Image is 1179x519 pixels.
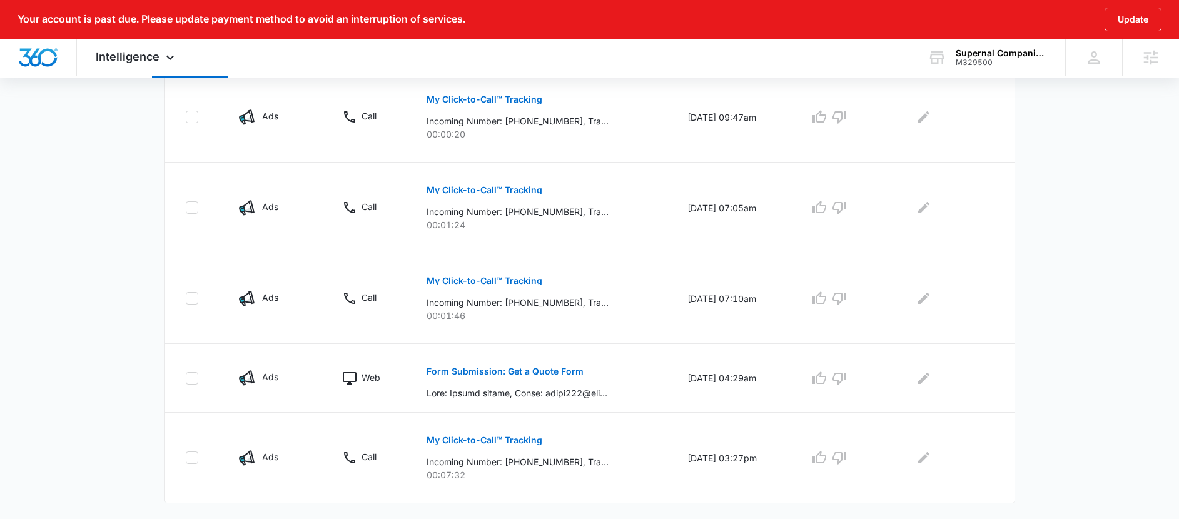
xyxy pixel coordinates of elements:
[48,74,112,82] div: Domain Overview
[427,367,584,376] p: Form Submission: Get a Quote Form
[33,33,138,43] div: Domain: [DOMAIN_NAME]
[427,455,609,468] p: Incoming Number: [PHONE_NUMBER], Tracking Number: [PHONE_NUMBER], Ring To: [PHONE_NUMBER], Caller...
[914,198,934,218] button: Edit Comments
[35,20,61,30] div: v 4.0.25
[427,276,542,285] p: My Click-to-Call™ Tracking
[362,371,380,384] p: Web
[427,468,657,481] p: 00:07:32
[34,73,44,83] img: tab_domain_overview_orange.svg
[362,291,377,304] p: Call
[427,114,609,128] p: Incoming Number: [PHONE_NUMBER], Tracking Number: [PHONE_NUMBER], Ring To: [PHONE_NUMBER], Caller...
[427,386,609,400] p: Lore: Ipsumd sitame, Conse: adipi222@elits.doe, Tempo: 34533285449, Inc utl et dolo?: M aliq en a...
[427,425,542,455] button: My Click-to-Call™ Tracking
[427,218,657,231] p: 00:01:24
[427,186,542,194] p: My Click-to-Call™ Tracking
[262,200,278,213] p: Ads
[427,95,542,104] p: My Click-to-Call™ Tracking
[77,39,196,76] div: Intelligence
[427,436,542,445] p: My Click-to-Call™ Tracking
[1105,8,1161,31] button: Update
[362,109,377,123] p: Call
[914,368,934,388] button: Edit Comments
[20,33,30,43] img: website_grey.svg
[914,288,934,308] button: Edit Comments
[914,107,934,127] button: Edit Comments
[427,205,609,218] p: Incoming Number: [PHONE_NUMBER], Tracking Number: [PHONE_NUMBER], Ring To: [PHONE_NUMBER], Caller...
[427,309,657,322] p: 00:01:46
[427,266,542,296] button: My Click-to-Call™ Tracking
[672,72,794,163] td: [DATE] 09:47am
[362,200,377,213] p: Call
[262,370,278,383] p: Ads
[96,50,159,63] span: Intelligence
[262,291,278,304] p: Ads
[427,84,542,114] button: My Click-to-Call™ Tracking
[18,13,465,25] p: Your account is past due. Please update payment method to avoid an interruption of services.
[956,48,1047,58] div: account name
[672,413,794,503] td: [DATE] 03:27pm
[362,450,377,463] p: Call
[427,356,584,386] button: Form Submission: Get a Quote Form
[672,253,794,344] td: [DATE] 07:10am
[914,448,934,468] button: Edit Comments
[124,73,134,83] img: tab_keywords_by_traffic_grey.svg
[672,163,794,253] td: [DATE] 07:05am
[956,58,1047,67] div: account id
[672,344,794,413] td: [DATE] 04:29am
[427,296,609,309] p: Incoming Number: [PHONE_NUMBER], Tracking Number: [PHONE_NUMBER], Ring To: [PHONE_NUMBER], Caller...
[427,128,657,141] p: 00:00:20
[427,175,542,205] button: My Click-to-Call™ Tracking
[138,74,211,82] div: Keywords by Traffic
[262,109,278,123] p: Ads
[262,450,278,463] p: Ads
[20,20,30,30] img: logo_orange.svg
